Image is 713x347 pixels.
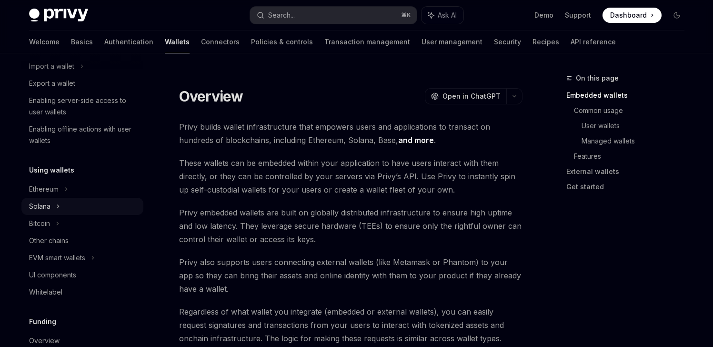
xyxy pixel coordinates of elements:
[29,252,85,264] div: EVM smart wallets
[71,31,93,53] a: Basics
[165,31,190,53] a: Wallets
[610,10,647,20] span: Dashboard
[179,120,522,147] span: Privy builds wallet infrastructure that empowers users and applications to transact on hundreds o...
[324,31,410,53] a: Transaction management
[574,103,692,118] a: Common usage
[582,118,692,133] a: User wallets
[442,92,501,101] span: Open in ChatGPT
[29,269,76,281] div: UI components
[29,78,75,89] div: Export a wallet
[565,10,591,20] a: Support
[532,31,559,53] a: Recipes
[29,235,69,246] div: Other chains
[534,10,553,20] a: Demo
[179,255,522,296] span: Privy also supports users connecting external wallets (like Metamask or Phantom) to your app so t...
[566,179,692,194] a: Get started
[574,149,692,164] a: Features
[398,135,434,145] a: and more
[29,9,88,22] img: dark logo
[179,88,243,105] h1: Overview
[566,164,692,179] a: External wallets
[29,123,138,146] div: Enabling offline actions with user wallets
[494,31,521,53] a: Security
[29,335,60,347] div: Overview
[21,121,143,149] a: Enabling offline actions with user wallets
[571,31,616,53] a: API reference
[29,164,74,176] h5: Using wallets
[29,31,60,53] a: Welcome
[21,92,143,121] a: Enabling server-side access to user wallets
[104,31,153,53] a: Authentication
[438,10,457,20] span: Ask AI
[21,75,143,92] a: Export a wallet
[669,8,684,23] button: Toggle dark mode
[566,88,692,103] a: Embedded wallets
[582,133,692,149] a: Managed wallets
[29,218,50,229] div: Bitcoin
[29,316,56,327] h5: Funding
[401,11,411,19] span: ⌘ K
[21,266,143,284] a: UI components
[268,10,295,21] div: Search...
[179,206,522,246] span: Privy embedded wallets are built on globally distributed infrastructure to ensure high uptime and...
[425,88,506,104] button: Open in ChatGPT
[250,7,417,24] button: Search...⌘K
[422,31,482,53] a: User management
[576,72,619,84] span: On this page
[179,156,522,196] span: These wallets can be embedded within your application to have users interact with them directly, ...
[179,305,522,345] span: Regardless of what wallet you integrate (embedded or external wallets), you can easily request si...
[603,8,662,23] a: Dashboard
[251,31,313,53] a: Policies & controls
[29,286,62,298] div: Whitelabel
[21,284,143,301] a: Whitelabel
[422,7,463,24] button: Ask AI
[29,184,59,195] div: Ethereum
[201,31,240,53] a: Connectors
[29,95,138,118] div: Enabling server-side access to user wallets
[21,232,143,249] a: Other chains
[29,201,50,212] div: Solana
